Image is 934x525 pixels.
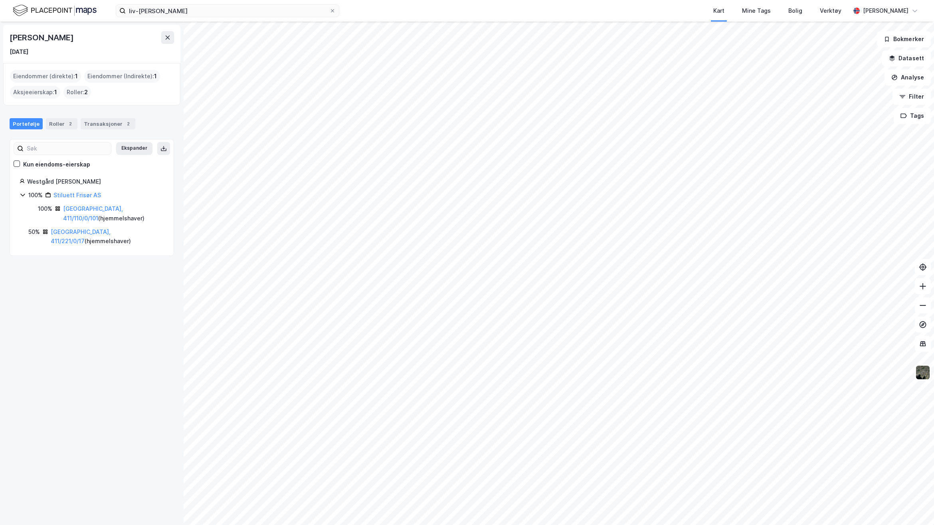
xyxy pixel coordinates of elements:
span: 1 [75,71,78,81]
div: Kun eiendoms-eierskap [23,160,90,169]
div: Eiendommer (direkte) : [10,70,81,83]
button: Datasett [882,50,931,66]
div: Roller [46,118,77,129]
input: Søk [24,143,111,155]
button: Bokmerker [877,31,931,47]
div: 2 [66,120,74,128]
div: 2 [124,120,132,128]
div: Bolig [788,6,802,16]
div: [PERSON_NAME] [863,6,908,16]
div: Transaksjoner [81,118,135,129]
div: [DATE] [10,47,28,57]
div: 50% [28,227,40,237]
div: Westgård [PERSON_NAME] [27,177,164,186]
div: Aksjeeierskap : [10,86,60,99]
div: Portefølje [10,118,43,129]
div: 100% [38,204,52,214]
span: 1 [54,87,57,97]
button: Analyse [885,69,931,85]
a: Stiluett Frisør AS [53,192,101,198]
span: 2 [84,87,88,97]
img: 9k= [915,365,930,380]
iframe: Chat Widget [894,487,934,525]
a: [GEOGRAPHIC_DATA], 411/110/0/101 [63,205,123,222]
button: Ekspander [116,142,152,155]
img: logo.f888ab2527a4732fd821a326f86c7f29.svg [13,4,97,18]
div: Eiendommer (Indirekte) : [84,70,160,83]
div: ( hjemmelshaver ) [51,227,164,246]
div: Mine Tags [742,6,771,16]
button: Tags [894,108,931,124]
span: 1 [154,71,157,81]
div: Roller : [63,86,91,99]
div: [PERSON_NAME] [10,31,75,44]
div: Verktøy [820,6,841,16]
a: [GEOGRAPHIC_DATA], 411/221/0/17 [51,228,111,245]
div: ( hjemmelshaver ) [63,204,164,223]
input: Søk på adresse, matrikkel, gårdeiere, leietakere eller personer [126,5,329,17]
button: Filter [892,89,931,105]
div: Kart [713,6,724,16]
div: Kontrollprogram for chat [894,487,934,525]
div: 100% [28,190,43,200]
